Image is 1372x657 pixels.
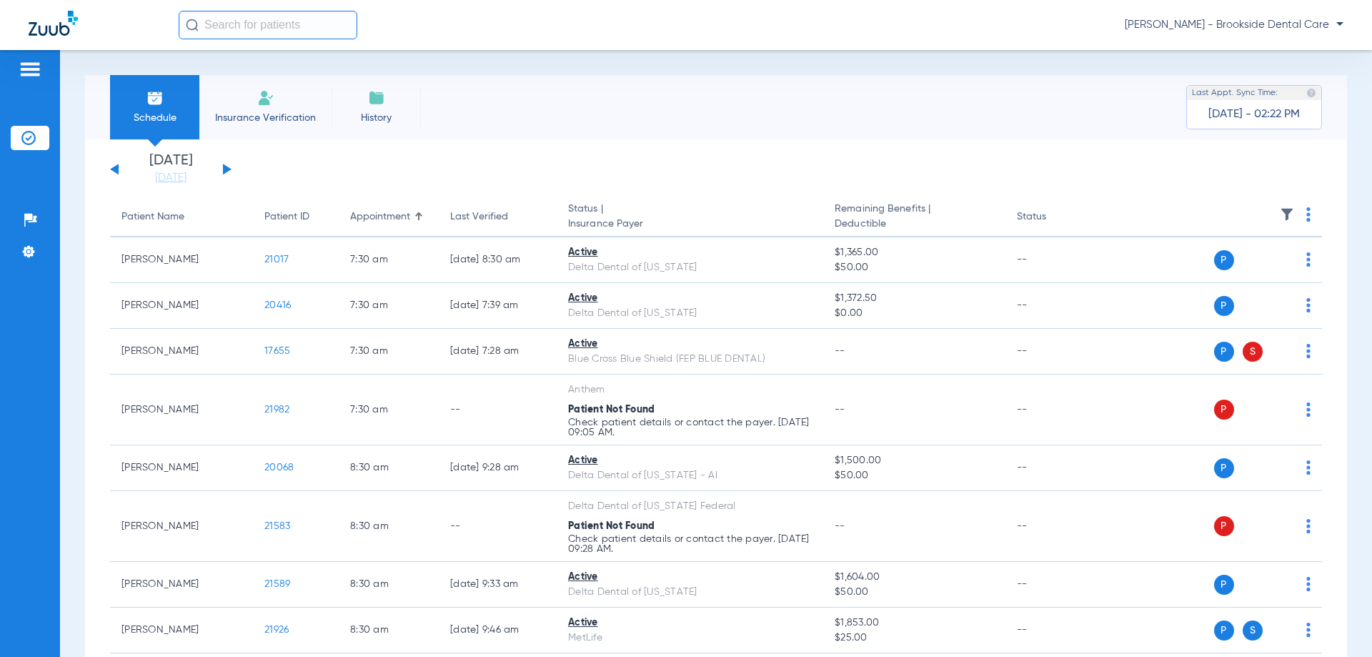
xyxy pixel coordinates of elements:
div: Active [568,570,812,585]
span: $50.00 [835,468,993,483]
span: -- [835,346,845,356]
span: Last Appt. Sync Time: [1192,86,1278,100]
img: group-dot-blue.svg [1306,577,1311,591]
div: Delta Dental of [US_STATE] [568,306,812,321]
td: [DATE] 9:33 AM [439,562,557,608]
span: Insurance Payer [568,217,812,232]
td: 8:30 AM [339,445,439,491]
span: Deductible [835,217,993,232]
div: Delta Dental of [US_STATE] [568,260,812,275]
span: P [1214,458,1234,478]
div: Last Verified [450,209,545,224]
td: [PERSON_NAME] [110,329,253,375]
td: 7:30 AM [339,329,439,375]
span: $25.00 [835,631,993,646]
p: Check patient details or contact the payer. [DATE] 09:05 AM. [568,418,812,438]
span: S [1243,621,1263,641]
div: Appointment [350,209,410,224]
span: 21017 [264,255,289,265]
input: Search for patients [179,11,357,39]
td: -- [1005,283,1102,329]
span: $1,604.00 [835,570,993,585]
td: [PERSON_NAME] [110,491,253,562]
img: group-dot-blue.svg [1306,207,1311,222]
span: -- [835,405,845,415]
td: -- [439,491,557,562]
div: Active [568,291,812,306]
span: P [1214,516,1234,536]
span: P [1214,342,1234,362]
span: [PERSON_NAME] - Brookside Dental Care [1125,18,1343,32]
img: group-dot-blue.svg [1306,298,1311,312]
span: $1,500.00 [835,453,993,468]
td: [DATE] 7:28 AM [439,329,557,375]
td: -- [1005,445,1102,491]
span: P [1214,621,1234,641]
img: group-dot-blue.svg [1306,460,1311,475]
td: [DATE] 8:30 AM [439,237,557,283]
td: [PERSON_NAME] [110,237,253,283]
td: [PERSON_NAME] [110,562,253,608]
div: Anthem [568,382,812,397]
span: P [1214,400,1234,420]
span: Schedule [121,111,189,125]
td: -- [1005,491,1102,562]
td: 8:30 AM [339,491,439,562]
td: 7:30 AM [339,375,439,445]
div: Active [568,616,812,631]
th: Status [1005,197,1102,237]
img: filter.svg [1280,207,1294,222]
span: 21589 [264,579,290,589]
span: 21982 [264,405,289,415]
div: Blue Cross Blue Shield (FEP BLUE DENTAL) [568,352,812,367]
div: Delta Dental of [US_STATE] Federal [568,499,812,514]
span: P [1214,575,1234,595]
span: $50.00 [835,585,993,600]
div: Delta Dental of [US_STATE] - AI [568,468,812,483]
p: Check patient details or contact the payer. [DATE] 09:28 AM. [568,534,812,554]
th: Status | [557,197,823,237]
td: [DATE] 7:39 AM [439,283,557,329]
td: [PERSON_NAME] [110,608,253,653]
img: last sync help info [1306,88,1316,98]
div: Active [568,337,812,352]
span: $1,365.00 [835,245,993,260]
span: 20068 [264,463,294,473]
span: 20416 [264,300,291,310]
img: History [368,89,385,107]
img: group-dot-blue.svg [1306,623,1311,637]
img: group-dot-blue.svg [1306,402,1311,417]
span: P [1214,250,1234,270]
span: Patient Not Found [568,521,655,531]
div: Appointment [350,209,427,224]
div: Delta Dental of [US_STATE] [568,585,812,600]
img: Search Icon [186,19,199,31]
img: Manual Insurance Verification [257,89,274,107]
span: Insurance Verification [210,111,321,125]
span: [DATE] - 02:22 PM [1208,107,1300,122]
div: Patient ID [264,209,309,224]
div: Patient Name [121,209,184,224]
td: -- [1005,562,1102,608]
td: -- [1005,608,1102,653]
div: Active [568,245,812,260]
span: $0.00 [835,306,993,321]
span: 17655 [264,346,290,356]
div: Last Verified [450,209,508,224]
img: Schedule [146,89,164,107]
span: P [1214,296,1234,316]
td: [PERSON_NAME] [110,283,253,329]
td: [PERSON_NAME] [110,375,253,445]
td: 8:30 AM [339,608,439,653]
div: Patient ID [264,209,327,224]
span: 21583 [264,521,290,531]
td: [PERSON_NAME] [110,445,253,491]
th: Remaining Benefits | [823,197,1005,237]
img: group-dot-blue.svg [1306,252,1311,267]
span: History [342,111,410,125]
img: hamburger-icon [19,61,41,78]
span: $1,853.00 [835,616,993,631]
span: Patient Not Found [568,405,655,415]
span: $50.00 [835,260,993,275]
td: 7:30 AM [339,283,439,329]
